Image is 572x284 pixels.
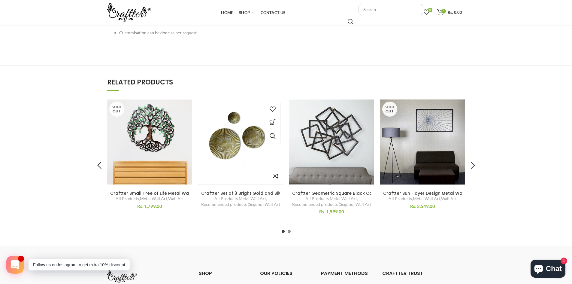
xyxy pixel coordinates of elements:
[201,196,280,207] div: , , ,
[109,102,124,117] span: Sold Out
[413,196,440,201] a: Metal Wall Art
[319,209,344,214] span: Rs. 1,999.00
[201,202,264,207] a: Recommended products (Seguno)
[201,191,280,196] a: Craftter Set of 3 Bright Gold and Silver Color Circles Metal Wall Décor Hanging Large Wall Sculpt...
[107,270,137,283] img: craftter.com
[359,4,423,15] input: Search
[214,196,238,201] a: All Products
[292,190,410,196] span: Craftter Geometric Square Black Color Metal Wall Art
[119,30,197,35] span: Customisation can be done as per request
[239,196,266,201] a: Metal Wall Art
[383,191,462,196] a: Craftter Sun Flayer Design Metal Wall Art Sculpture Home Décor Wal Hanging
[441,196,457,201] a: Wall Art
[19,257,23,260] span: 1
[428,8,432,12] span: 0
[292,196,371,207] div: , , ,
[434,6,465,18] a: 0 Rs. 0.00
[201,190,428,196] span: Craftter Set of 3 Bright Gold and Silver Color Circles Metal Wall Décor Hanging Large Wall Sculpt...
[389,196,412,201] a: All Products
[265,202,280,207] a: Wall Art
[116,196,139,201] a: All Products
[421,6,433,18] a: 0
[137,203,162,209] span: Rs. 1,799.00
[107,78,173,87] span: RELATED PRODUCTS
[383,196,462,201] div: , ,
[110,196,189,201] div: , ,
[110,190,306,196] span: Craftter Small Tree of Life Metal Wall Art, Decorative Wall Sculpture Handing Home Décor
[321,270,368,277] span: Payment Methods
[199,270,212,277] span: SHOP
[260,270,292,277] span: OUR POLICIES
[441,9,446,14] span: 0
[261,10,286,15] span: Contact Us
[410,203,435,209] span: Rs. 2,549.00
[305,196,329,201] a: All Products
[239,10,250,15] span: Shop
[348,19,353,25] input: Search
[236,7,257,19] a: Shop
[221,10,233,15] span: Home
[382,102,397,117] span: Sold Out
[258,7,289,19] a: Contact Us
[292,191,371,196] a: Craftter Geometric Square Black Color Metal Wall Art
[448,10,462,15] span: Rs. 0.00
[383,190,552,196] span: Craftter Sun Flayer Design Metal Wall Art Sculpture Home Décor Wal Hanging
[168,196,184,201] a: Wall Art
[265,102,280,116] a: Add to wishlist
[110,191,189,196] a: Craftter Small Tree of Life Metal Wall Art, Decorative Wall Sculpture Handing Home Décor
[218,7,236,19] a: Home
[529,260,567,279] inbox-online-store-chat: Shopify online store chat
[382,270,423,277] span: Craftter Trust
[330,196,357,201] a: Metal Wall Art
[356,202,371,207] a: Wall Art
[292,202,355,207] a: Recommended products (Seguno)
[140,196,167,201] a: Metal Wall Art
